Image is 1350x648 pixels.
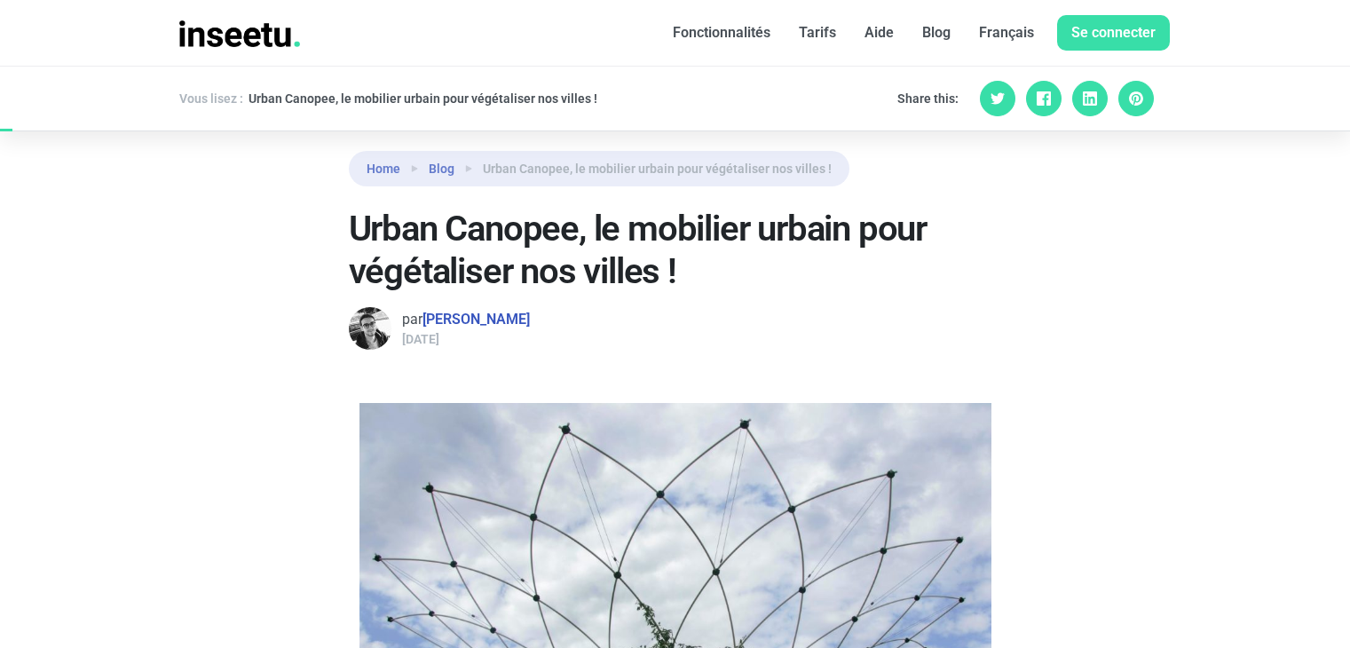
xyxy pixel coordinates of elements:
li: Urban Canopee, le mobilier urbain pour végétaliser nos villes ! [454,158,832,179]
div: par [402,309,530,330]
a: Tarifs [785,15,850,51]
div: [DATE] [402,330,530,348]
a: Se connecter [1057,15,1170,51]
a: Blog [908,15,965,51]
a: Home [367,160,400,178]
a: [PERSON_NAME] [422,311,530,328]
span: Share this: [897,90,959,107]
font: Fonctionnalités [673,24,770,41]
font: Se connecter [1071,24,1156,41]
div: Urban Canopee, le mobilier urbain pour végétaliser nos villes ! [249,90,597,107]
h1: Urban Canopee, le mobilier urbain pour végétaliser nos villes ! [349,208,1002,293]
font: Blog [922,24,951,41]
div: Vous lisez : [179,90,243,107]
a: Fonctionnalités [659,15,785,51]
a: Français [965,15,1048,51]
img: INSEETU [179,20,300,47]
font: Tarifs [799,24,836,41]
nav: breadcrumb [349,151,849,186]
a: Aide [850,15,908,51]
font: Aide [864,24,894,41]
a: Blog [429,160,454,178]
